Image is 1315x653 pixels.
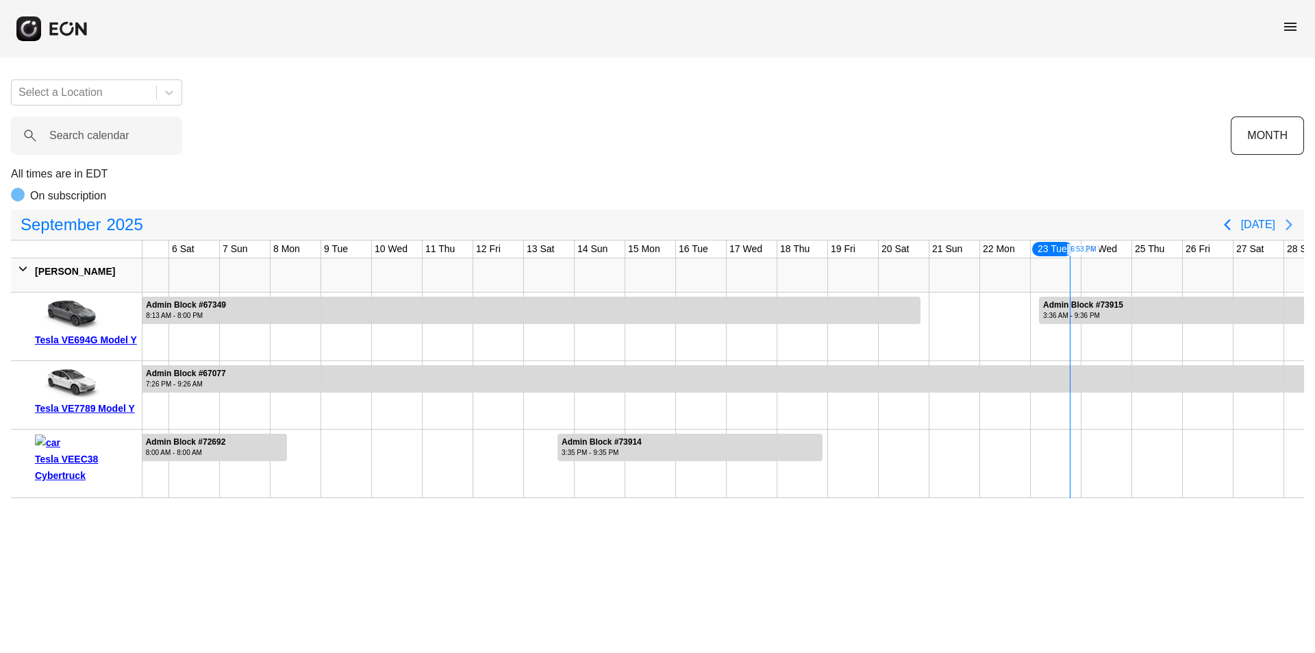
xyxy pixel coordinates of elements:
div: 24 Wed [1081,241,1120,258]
div: [PERSON_NAME] [35,263,137,280]
div: 7 Sun [220,241,251,258]
div: 22 Mon [980,241,1018,258]
div: 26 Fri [1183,241,1213,258]
div: 11 Thu [423,241,458,258]
div: 3:35 PM - 9:35 PM [562,447,642,458]
div: 16 Tue [676,241,711,258]
span: menu [1282,19,1299,35]
div: Rented for 3 days by Admin Block Current status is rental [136,430,288,461]
img: car [35,297,103,332]
div: 14 Sun [575,241,610,258]
div: Tesla VEEC38 Cybertruck [35,451,137,484]
button: Next page [1275,211,1303,238]
div: Admin Block #72692 [146,437,226,447]
div: 8 Mon [271,241,303,258]
button: MONTH [1231,116,1304,155]
div: Tesla VE7789 Model Y [35,400,137,417]
button: September2025 [12,211,151,238]
div: 12 Fri [473,241,503,258]
div: 3:36 AM - 9:36 PM [1043,310,1123,321]
div: 7:26 PM - 9:26 AM [146,379,226,389]
div: Rented for 6 days by Admin Block Current status is rental [557,430,823,461]
div: 19 Fri [828,241,858,258]
div: Admin Block #67077 [146,369,226,379]
p: On subscription [30,188,106,204]
img: car [35,366,103,400]
div: 25 Thu [1132,241,1167,258]
button: [DATE] [1241,212,1275,237]
div: 21 Sun [929,241,965,258]
div: 23 Tue [1031,241,1074,258]
div: 10 Wed [372,241,410,258]
div: 27 Sat [1233,241,1266,258]
img: car [35,434,103,451]
div: 13 Sat [524,241,557,258]
div: 9 Tue [321,241,351,258]
div: Admin Block #73914 [562,437,642,447]
div: 20 Sat [879,241,912,258]
button: Previous page [1214,211,1241,238]
div: Tesla VE694G Model Y [35,332,137,348]
div: 15 Mon [625,241,663,258]
div: Rented for 16 days by Admin Block Current status is rental [136,293,920,324]
div: 6 Sat [169,241,197,258]
div: 18 Thu [777,241,812,258]
div: 8:00 AM - 8:00 AM [146,447,226,458]
div: Admin Block #73915 [1043,300,1123,310]
label: Search calendar [49,127,129,144]
div: 8:13 AM - 8:00 PM [146,310,226,321]
span: September [18,211,103,238]
div: Admin Block #67349 [146,300,226,310]
span: 2025 [103,211,145,238]
p: All times are in EDT [11,166,1304,182]
div: 17 Wed [727,241,765,258]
